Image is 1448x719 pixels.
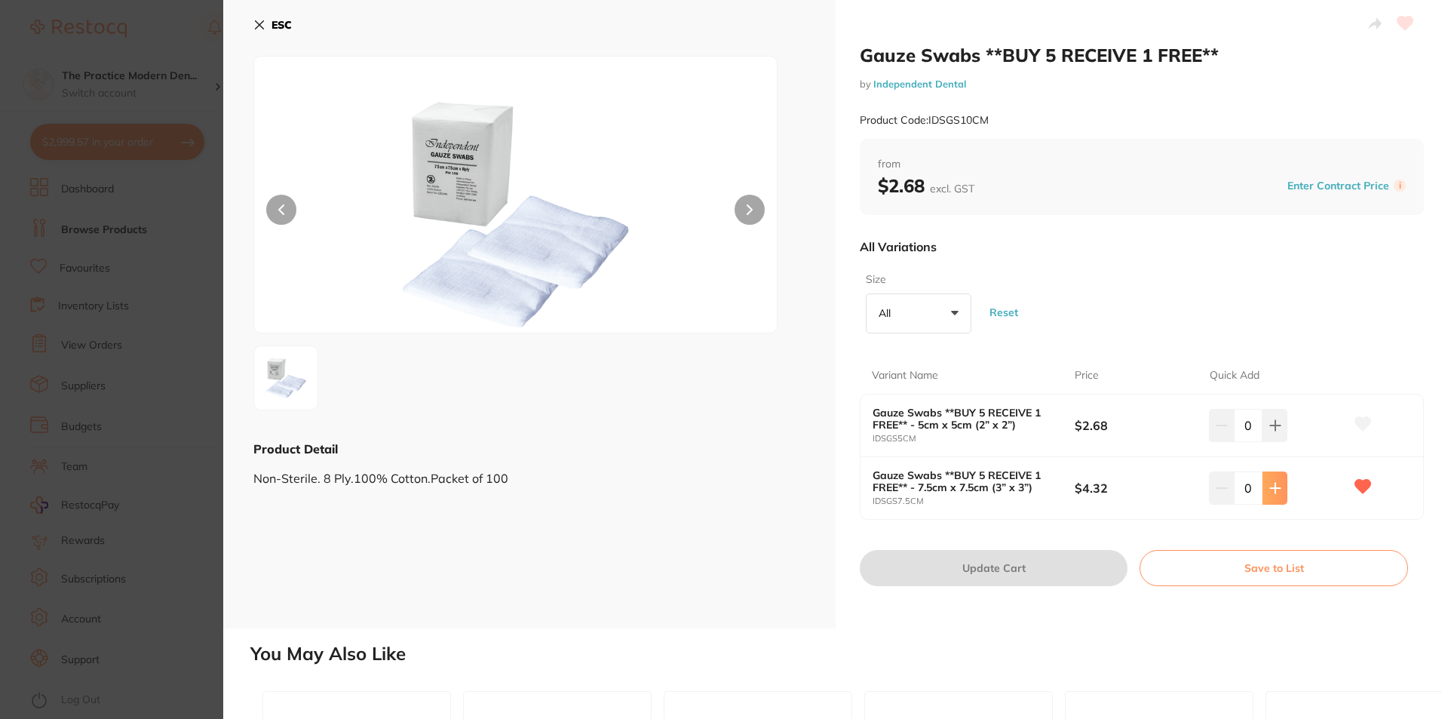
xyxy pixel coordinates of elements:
button: Reset [985,284,1023,340]
b: ESC [271,18,292,32]
b: $2.68 [1075,417,1196,434]
label: Size [866,272,967,287]
img: d2lkdGg9MTkyMA [259,351,313,405]
b: $2.68 [878,174,974,197]
button: Save to List [1140,550,1408,586]
small: IDSGS7.5CM [873,496,1075,506]
p: Price [1075,368,1099,383]
b: Gauze Swabs **BUY 5 RECEIVE 1 FREE** - 7.5cm x 7.5cm (3” x 3”) [873,469,1054,493]
p: All Variations [860,239,937,254]
h2: You May Also Like [250,644,1442,665]
small: Product Code: IDSGS10CM [860,114,989,127]
a: Independent Dental [873,78,966,90]
small: by [860,78,1424,90]
b: Gauze Swabs **BUY 5 RECEIVE 1 FREE** - 5cm x 5cm (2” x 2”) [873,407,1054,431]
p: Variant Name [872,368,938,383]
button: Update Cart [860,550,1127,586]
button: ESC [253,12,292,38]
b: $4.32 [1075,480,1196,496]
span: from [878,157,1406,172]
button: All [866,293,971,334]
h2: Gauze Swabs **BUY 5 RECEIVE 1 FREE** [860,44,1424,66]
div: Non-Sterile. 8 Ply.100% Cotton.Packet of 100 [253,457,805,485]
small: IDSGS5CM [873,434,1075,444]
p: All [879,306,897,320]
b: Product Detail [253,441,338,456]
button: Enter Contract Price [1283,179,1394,193]
label: i [1394,180,1406,192]
span: excl. GST [930,182,974,195]
img: d2lkdGg9MTkyMA [359,94,673,333]
p: Quick Add [1210,368,1259,383]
